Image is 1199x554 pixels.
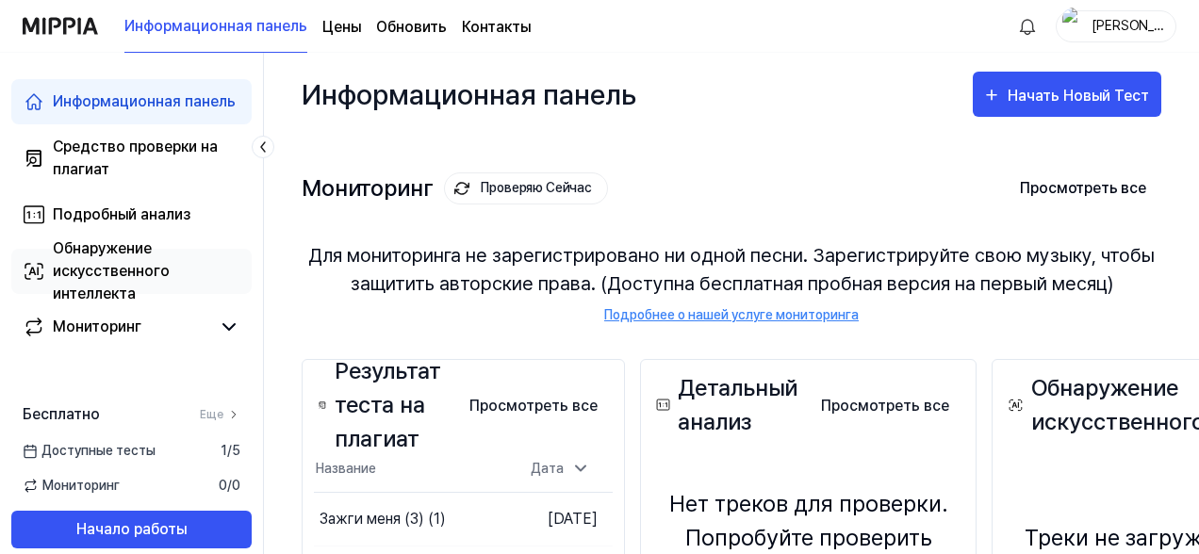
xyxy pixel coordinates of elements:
span: 1 / 5 [221,441,240,461]
div: Мониторинг [302,172,608,204]
button: Проверяю Сейчас [444,172,608,204]
a: Информационная панель [11,79,252,124]
img: значок мониторинга [454,181,469,196]
span: Бесплатно [23,403,100,426]
div: Средство проверки на плагиат [53,136,240,181]
button: Начать Новый Тест [973,72,1161,117]
div: Мониторинг [53,316,141,338]
a: Средство проверки на плагиат [11,136,252,181]
a: Информационная панель [124,1,307,53]
span: 0 / 0 [219,476,240,496]
img: Аллилуйя [1016,15,1039,38]
a: Мониторинг [23,316,210,338]
div: Начать Новый Тест [1008,84,1153,108]
span: Доступные тесты [23,441,156,461]
a: Подробнее о нашей услуге мониторинга [604,305,859,325]
div: Информационная панель [302,72,636,117]
button: Просмотреть все [454,387,613,425]
th: Название [314,447,508,492]
a: Цены [322,16,361,39]
img: Профиль [1062,8,1085,45]
div: Детальный анализ [652,371,806,439]
a: Обнаружение искусственного интеллекта [11,249,252,294]
button: Профиль[PERSON_NAME] [1056,10,1176,42]
a: Обновить [376,16,447,39]
a: Просмотреть все [806,386,964,425]
div: Зажги меня (3) (1) [320,508,446,530]
div: Для мониторинга не зарегистрировано ни одной песни. Зарегистрируйте свою музыку, чтобы защитить а... [302,219,1161,348]
div: Результат теста на плагиат [314,354,454,456]
button: Начало работы [11,511,252,548]
div: [PERSON_NAME] [1091,15,1164,36]
a: Контакты [462,16,531,39]
div: Дата [523,453,598,484]
a: Еще [200,406,240,423]
span: Мониторинг [23,476,120,496]
a: Подробный анализ [11,192,252,237]
button: Просмотреть все [806,387,964,425]
div: Информационная панель [53,90,236,113]
div: Подробный анализ [53,204,190,226]
a: Просмотреть все [454,386,613,425]
div: Обнаружение искусственного интеллекта [53,237,240,305]
td: [DATE] [508,492,613,546]
button: Просмотреть все [1005,169,1161,208]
